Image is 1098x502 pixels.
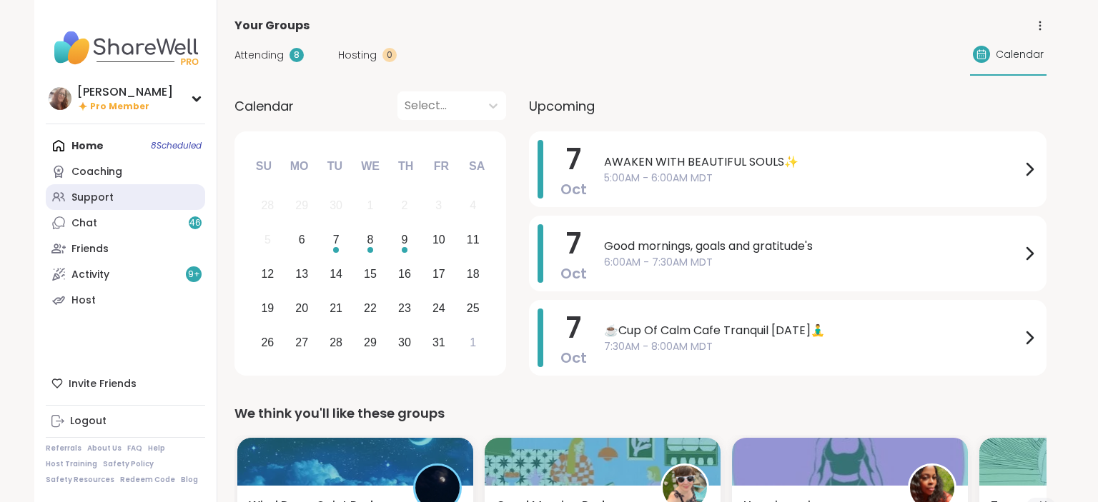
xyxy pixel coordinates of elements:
div: Choose Thursday, October 9th, 2025 [390,225,420,256]
a: Blog [181,475,198,485]
div: Choose Monday, October 13th, 2025 [287,259,317,290]
div: Choose Sunday, October 19th, 2025 [252,293,283,323]
div: Choose Friday, October 24th, 2025 [423,293,454,323]
a: Help [148,443,165,453]
div: Tu [319,151,350,182]
div: Activity [71,268,109,282]
span: Calendar [996,47,1044,62]
div: 6 [299,230,305,249]
div: Choose Monday, October 27th, 2025 [287,327,317,358]
div: 30 [330,196,342,215]
div: Logout [70,414,107,428]
div: Choose Saturday, October 25th, 2025 [457,293,488,323]
div: Not available Wednesday, October 1st, 2025 [355,191,386,221]
div: Choose Saturday, October 11th, 2025 [457,225,488,256]
div: Choose Sunday, October 26th, 2025 [252,327,283,358]
div: 26 [261,333,274,352]
div: Coaching [71,165,122,179]
div: 20 [295,298,308,318]
div: 27 [295,333,308,352]
div: Choose Tuesday, October 28th, 2025 [321,327,352,358]
div: Choose Thursday, October 16th, 2025 [390,259,420,290]
div: Choose Tuesday, October 21st, 2025 [321,293,352,323]
a: Friends [46,236,205,261]
div: We [355,151,386,182]
div: Choose Sunday, October 12th, 2025 [252,259,283,290]
div: month 2025-10 [250,189,490,359]
div: 18 [467,264,480,283]
span: 5:00AM - 6:00AM MDT [604,171,1021,186]
div: Not available Thursday, October 2nd, 2025 [390,191,420,221]
div: Chat [71,216,97,231]
span: 46 [189,217,201,229]
div: 10 [432,230,445,249]
div: Choose Wednesday, October 22nd, 2025 [355,293,386,323]
div: 25 [467,298,480,318]
span: Oct [560,179,587,199]
span: Your Groups [234,17,310,34]
div: 11 [467,230,480,249]
div: Choose Wednesday, October 29th, 2025 [355,327,386,358]
div: 29 [295,196,308,215]
div: 9 [401,230,407,249]
span: 7 [566,224,581,263]
div: Not available Sunday, September 28th, 2025 [252,191,283,221]
div: Choose Wednesday, October 15th, 2025 [355,259,386,290]
div: 1 [470,333,476,352]
div: Not available Monday, September 29th, 2025 [287,191,317,221]
div: Choose Thursday, October 23rd, 2025 [390,293,420,323]
img: ShareWell Nav Logo [46,23,205,73]
div: 8 [367,230,374,249]
a: About Us [87,443,122,453]
div: We think you'll like these groups [234,403,1047,423]
div: Host [71,293,96,308]
div: Choose Friday, October 10th, 2025 [423,225,454,256]
span: Upcoming [529,96,595,116]
div: Invite Friends [46,371,205,396]
span: Oct [560,348,587,368]
span: ☕️Cup Of Calm Cafe Tranquil [DATE]🧘‍♂️ [604,322,1021,339]
div: 24 [432,298,445,318]
div: 22 [364,298,377,318]
div: Su [248,151,280,182]
div: Choose Tuesday, October 14th, 2025 [321,259,352,290]
div: 21 [330,298,342,318]
div: 3 [435,196,442,215]
div: Choose Saturday, November 1st, 2025 [457,327,488,358]
a: Coaching [46,159,205,184]
div: Not available Saturday, October 4th, 2025 [457,191,488,221]
div: Choose Saturday, October 18th, 2025 [457,259,488,290]
img: dodi [49,87,71,110]
div: 28 [261,196,274,215]
a: Redeem Code [120,475,175,485]
a: Host Training [46,459,97,469]
div: Choose Monday, October 20th, 2025 [287,293,317,323]
a: Chat46 [46,210,205,236]
div: 17 [432,264,445,283]
div: Fr [425,151,457,182]
span: Pro Member [90,101,149,113]
div: Choose Tuesday, October 7th, 2025 [321,225,352,256]
div: 13 [295,264,308,283]
a: FAQ [127,443,142,453]
div: 14 [330,264,342,283]
span: Calendar [234,96,294,116]
div: 16 [398,264,411,283]
div: 4 [470,196,476,215]
div: Choose Friday, October 31st, 2025 [423,327,454,358]
div: Sa [461,151,493,182]
span: 7:30AM - 8:00AM MDT [604,339,1021,354]
div: Choose Monday, October 6th, 2025 [287,225,317,256]
div: 2 [401,196,407,215]
div: [PERSON_NAME] [77,84,173,100]
div: Not available Sunday, October 5th, 2025 [252,225,283,256]
span: Hosting [338,48,377,63]
div: Choose Thursday, October 30th, 2025 [390,327,420,358]
div: 7 [333,230,340,249]
a: Referrals [46,443,81,453]
a: Support [46,184,205,210]
span: Good mornings, goals and gratitude's [604,238,1021,255]
div: 8 [290,48,304,62]
div: 23 [398,298,411,318]
div: 29 [364,333,377,352]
